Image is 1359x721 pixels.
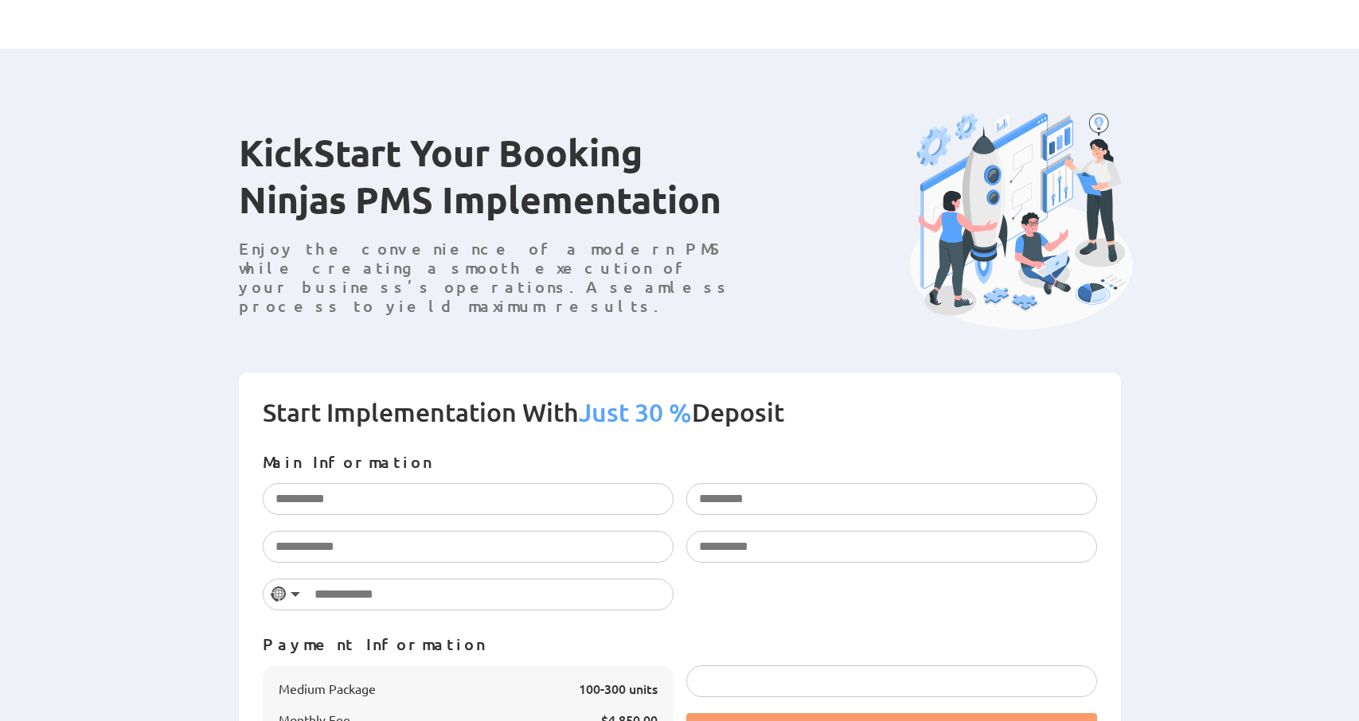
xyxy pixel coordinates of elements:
[263,634,1097,653] p: Payment Information
[239,129,748,239] h1: KickStart Your Booking Ninjas PMS Implementation
[579,681,658,696] span: 100-300 units
[579,396,692,427] span: Just 30 %
[910,112,1133,329] img: Booking Ninjas PMS Implementation
[263,452,1097,471] p: Main Information
[279,681,376,696] span: Medium Package
[263,396,1097,452] h2: Start Implementation With Deposit
[264,579,308,610] button: Selected country
[239,239,748,315] p: Enjoy the convenience of a modern PMS while creating a smooth execution of your business’s operat...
